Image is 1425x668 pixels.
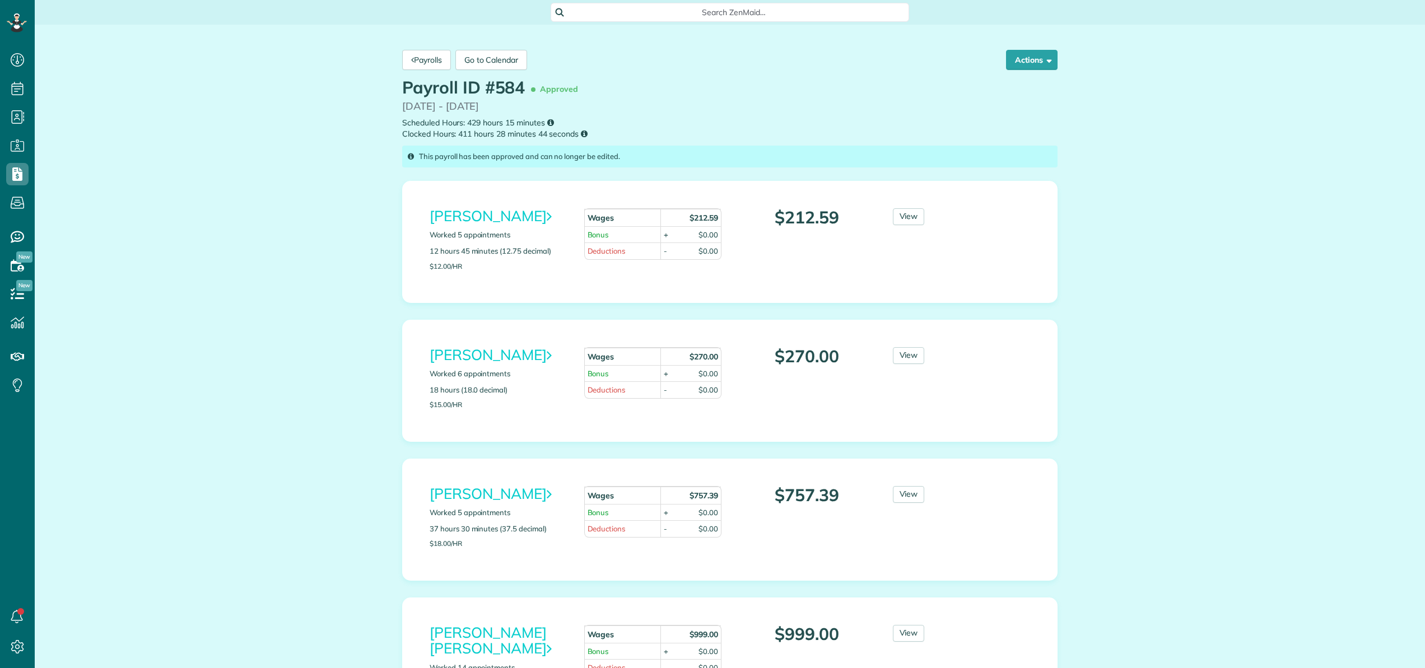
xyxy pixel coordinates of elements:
strong: Wages [588,213,614,223]
td: Bonus [584,504,661,521]
strong: $757.39 [690,491,718,501]
p: Worked 5 appointments [430,230,567,240]
p: $12.00/hr [430,263,567,270]
div: $0.00 [698,230,718,240]
p: $270.00 [738,347,876,366]
div: $0.00 [698,368,718,379]
strong: $212.59 [690,213,718,223]
div: - [664,524,667,534]
span: Approved [533,80,583,99]
div: - [664,385,667,395]
div: + [664,230,668,240]
td: Deductions [584,520,661,537]
td: Deductions [584,381,661,398]
p: 37 hours 30 minutes (37.5 decimal) [430,524,567,534]
a: [PERSON_NAME] [430,345,551,364]
div: $0.00 [698,646,718,657]
span: New [16,251,32,263]
p: $999.00 [738,625,876,643]
td: Deductions [584,242,661,259]
p: Worked 5 appointments [430,507,567,518]
a: View [893,208,925,225]
a: View [893,625,925,642]
a: Payrolls [402,50,451,70]
p: $15.00/hr [430,401,567,408]
a: View [893,347,925,364]
td: Bonus [584,226,661,243]
div: This payroll has been approved and can no longer be edited. [402,146,1058,167]
strong: Wages [588,491,614,501]
strong: Wages [588,352,614,362]
div: $0.00 [698,246,718,256]
button: Actions [1006,50,1058,70]
a: [PERSON_NAME] [430,207,551,225]
td: Bonus [584,365,661,382]
h1: Payroll ID #584 [402,78,583,99]
p: 18 hours (18.0 decimal) [430,385,567,395]
a: Go to Calendar [455,50,527,70]
strong: Wages [588,629,614,639]
strong: $999.00 [690,629,718,639]
small: Scheduled Hours: 429 hours 15 minutes Clocked Hours: 411 hours 28 minutes 44 seconds [402,117,1058,140]
p: [DATE] - [DATE] [402,99,1058,114]
p: $757.39 [738,486,876,504]
a: [PERSON_NAME] [PERSON_NAME] [430,623,551,658]
div: + [664,368,668,379]
p: $18.00/hr [430,540,567,547]
div: $0.00 [698,524,718,534]
div: $0.00 [698,507,718,518]
div: - [664,246,667,256]
td: Bonus [584,643,661,660]
p: Worked 6 appointments [430,368,567,379]
div: + [664,646,668,657]
div: $0.00 [698,385,718,395]
strong: $270.00 [690,352,718,362]
p: $212.59 [738,208,876,227]
span: New [16,280,32,291]
a: [PERSON_NAME] [430,484,551,503]
p: 12 hours 45 minutes (12.75 decimal) [430,246,567,256]
a: View [893,486,925,503]
div: + [664,507,668,518]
